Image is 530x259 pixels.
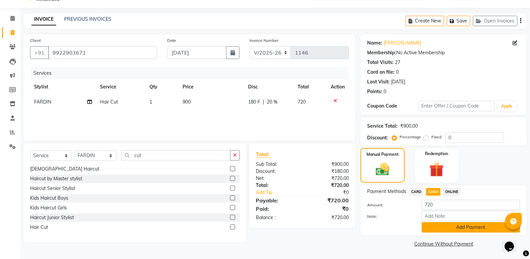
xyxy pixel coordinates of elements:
[327,79,349,94] th: Action
[367,78,390,85] div: Last Visit:
[425,161,448,179] img: _gift.svg
[302,214,354,221] div: ₹720.00
[422,211,520,221] input: Add Note
[406,16,444,26] button: Create New
[31,13,56,25] a: INVOICE
[367,123,398,130] div: Service Total:
[298,99,306,105] span: 720
[422,222,520,233] button: Add Payment
[391,78,405,85] div: [DATE]
[251,175,302,182] div: Net:
[183,99,191,105] span: 900
[249,38,279,44] label: Invoice Number
[302,196,354,204] div: ₹720.00
[267,99,278,106] span: 20 %
[64,16,111,22] a: PREVIOUS INVOICES
[395,59,400,66] div: 27
[372,161,394,177] img: _cash.svg
[244,79,294,94] th: Disc
[302,182,354,189] div: ₹720.00
[367,188,406,195] span: Payment Methods
[367,49,396,56] div: Membership:
[30,185,75,192] div: Haircut Senior Stylist
[400,123,418,130] div: ₹900.00
[263,99,264,106] span: |
[31,67,354,79] div: Services
[30,79,96,94] th: Stylist
[384,40,421,47] a: [PERSON_NAME]
[362,241,525,248] a: Continue Without Payment
[425,151,448,157] label: Redemption
[145,79,179,94] th: Qty
[497,101,516,111] button: Apply
[251,205,302,213] div: Paid:
[302,175,354,182] div: ₹720.00
[251,168,302,175] div: Discount:
[121,150,230,160] input: Search or Scan
[30,204,67,211] div: Kids Haircut Girls
[30,224,48,231] div: Hair Cut
[422,200,520,210] input: Amount
[367,103,418,110] div: Coupon Code
[248,99,260,106] span: 180 F
[447,16,470,26] button: Save
[96,79,145,94] th: Service
[311,189,354,196] div: ₹0
[48,46,157,59] input: Search by Name/Mobile/Email/Code
[179,79,244,94] th: Price
[362,213,416,219] label: Note:
[366,151,399,157] label: Manual Payment
[100,99,118,105] span: Hair Cut
[400,134,421,140] label: Percentage
[149,99,152,105] span: 1
[251,189,311,196] a: Add Tip
[367,40,382,47] div: Name:
[30,38,41,44] label: Client
[30,195,68,202] div: Kids Haircut Boys
[30,166,99,173] div: [DEMOGRAPHIC_DATA] Haircut
[431,134,441,140] label: Fixed
[302,205,354,213] div: ₹0
[502,232,523,252] iframe: chat widget
[251,214,302,221] div: Balance :
[367,69,395,76] div: Card on file:
[251,161,302,168] div: Sub Total:
[367,59,394,66] div: Total Visits:
[396,69,399,76] div: 0
[30,214,74,221] div: Haircut Junior Stylist
[302,168,354,175] div: ₹180.00
[409,188,423,196] span: CARD
[251,182,302,189] div: Total:
[426,188,440,196] span: CASH
[367,88,382,95] div: Points:
[30,175,82,182] div: Haircut by Master stylist
[367,49,520,56] div: No Active Membership
[251,196,302,204] div: Payable:
[384,88,386,95] div: 0
[302,161,354,168] div: ₹900.00
[473,16,517,26] button: Open Invoices
[34,99,51,105] span: FARDIN
[362,202,416,208] label: Amount:
[30,46,49,59] button: +91
[367,134,388,141] div: Discount:
[418,101,495,111] input: Enter Offer / Coupon Code
[294,79,327,94] th: Total
[256,151,271,158] span: Total
[167,38,176,44] label: Date
[443,188,460,196] span: ONLINE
